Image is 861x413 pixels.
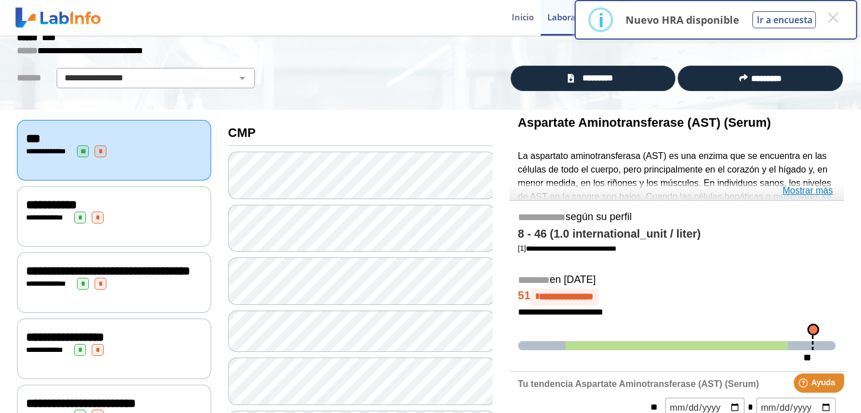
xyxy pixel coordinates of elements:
h4: 51 [518,289,836,306]
p: Nuevo HRA disponible [625,13,739,27]
h5: en [DATE] [518,274,836,287]
h4: 8 - 46 (1.0 international_unit / liter) [518,227,836,241]
b: Tu tendencia Aspartate Aminotransferase (AST) (Serum) [518,379,759,389]
p: La aspartato aminotransferasa (AST) es una enzima que se encuentra en las células de todo el cuer... [518,149,836,231]
b: CMP [228,126,256,140]
button: Close this dialog [823,7,843,28]
a: Mostrar más [782,184,833,197]
b: Aspartate Aminotransferase (AST) (Serum) [518,115,771,130]
a: [1] [518,244,616,252]
h5: según su perfil [518,211,836,224]
button: Ir a encuesta [752,11,816,28]
div: i [598,10,603,30]
iframe: Help widget launcher [760,369,849,401]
